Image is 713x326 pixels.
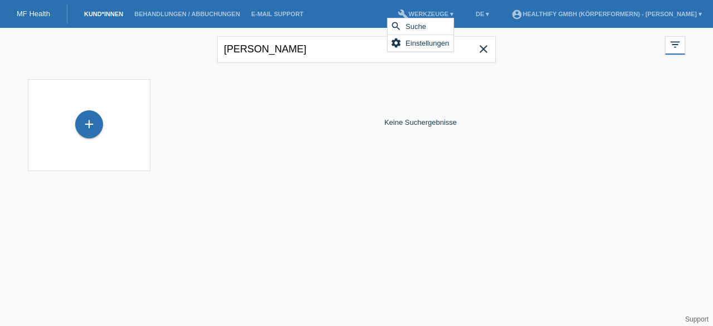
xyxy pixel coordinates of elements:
[390,21,402,32] i: search
[511,9,522,20] i: account_circle
[156,74,685,171] div: Keine Suchergebnisse
[392,11,460,17] a: buildWerkzeuge ▾
[129,11,246,17] a: Behandlungen / Abbuchungen
[404,20,428,33] span: Suche
[246,11,309,17] a: E-Mail Support
[506,11,707,17] a: account_circleHealthify GmbH (Körperformern) - [PERSON_NAME] ▾
[685,315,709,323] a: Support
[217,36,496,62] input: Suche...
[79,11,129,17] a: Kund*innen
[17,9,50,18] a: MF Health
[390,37,402,48] i: settings
[470,11,495,17] a: DE ▾
[398,9,409,20] i: build
[76,115,102,134] div: Kund*in hinzufügen
[404,36,451,50] span: Einstellungen
[477,42,490,56] i: close
[669,38,681,51] i: filter_list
